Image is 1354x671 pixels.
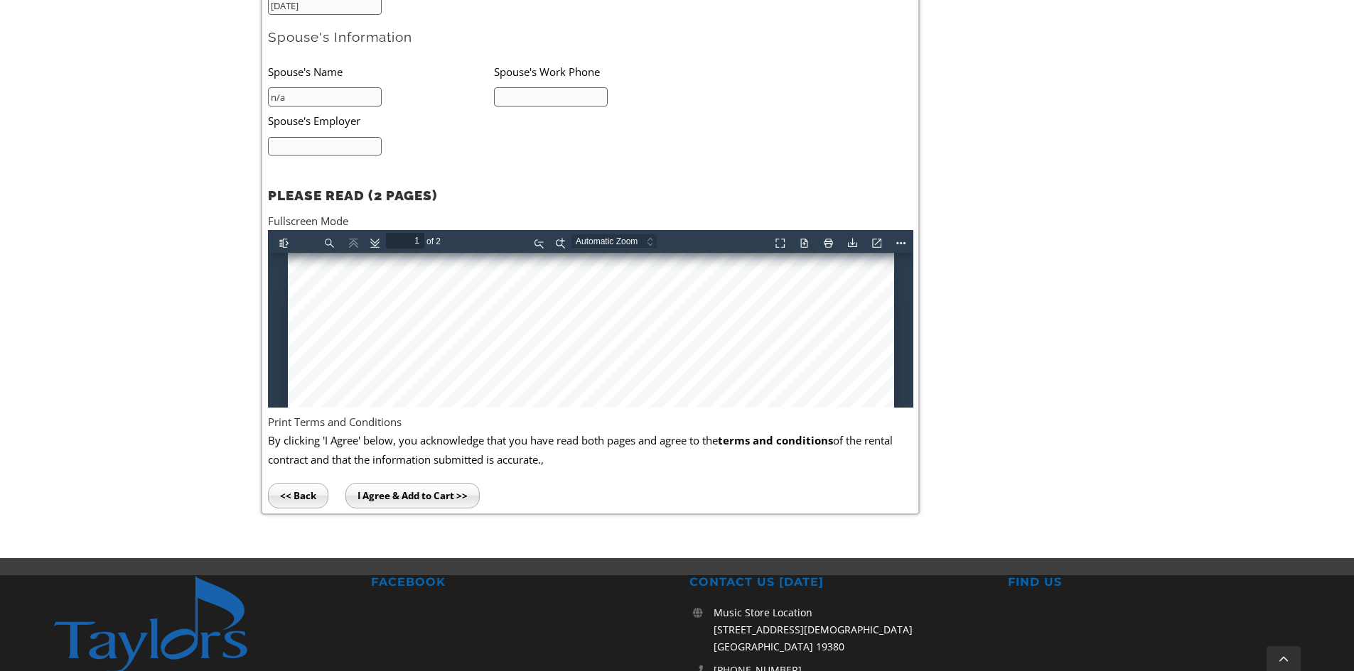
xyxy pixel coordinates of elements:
[268,431,913,469] p: By clicking 'I Agree' below, you acknowledge that you have read both pages and agree to the of th...
[268,214,348,228] a: Fullscreen Mode
[268,28,913,46] h2: Spouse's Information
[268,57,494,86] li: Spouse's Name
[268,483,328,508] input: << Back
[494,57,720,86] li: Spouse's Work Phone
[714,604,983,655] p: Music Store Location [STREET_ADDRESS][DEMOGRAPHIC_DATA] [GEOGRAPHIC_DATA] 19380
[303,4,404,18] select: Zoom
[268,107,675,136] li: Spouse's Employer
[345,483,480,508] input: I Agree & Add to Cart >>
[718,433,833,447] b: terms and conditions
[1008,575,1301,590] h2: FIND US
[268,187,437,203] strong: PLEASE READ (2 PAGES)
[371,575,665,590] h2: FACEBOOK
[689,575,983,590] h2: CONTACT US [DATE]
[118,3,156,18] input: Page
[268,415,402,429] a: Print Terms and Conditions
[156,4,178,19] span: of 2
